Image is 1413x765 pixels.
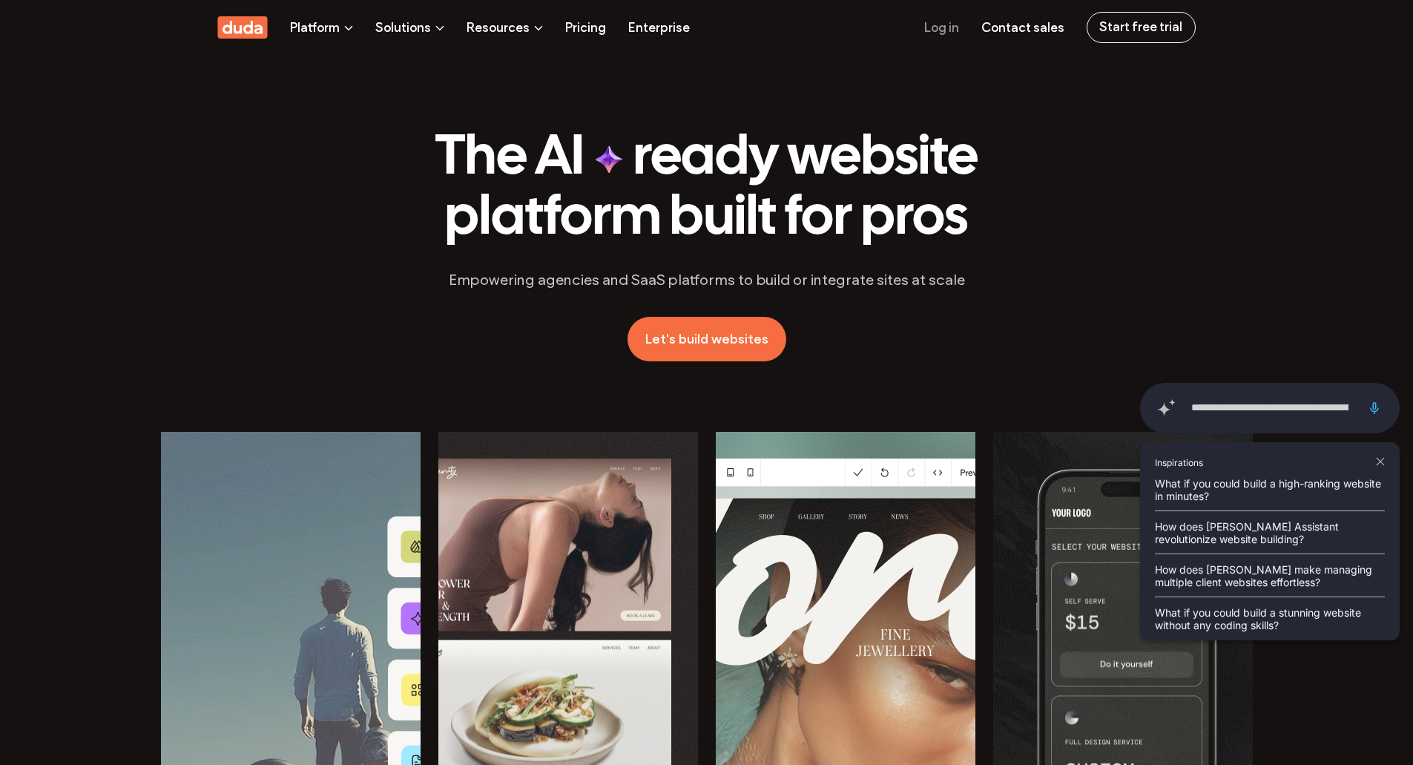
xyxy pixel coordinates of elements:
a: Contact sales [981,1,1064,53]
div: Start recording [1357,391,1391,424]
span: The AI [435,134,584,185]
div: What if you could build a high-ranking website in minutes? [1140,468,1400,511]
span: Inspirations [1155,457,1203,468]
div: What if you could build a stunning website without any coding skills? [1140,597,1400,640]
a: Let's build websites [628,317,786,361]
a: Start free trial [1087,12,1196,43]
div: How does [PERSON_NAME] Assistant revolutionize website building? [1140,511,1400,554]
span: Empowering agencies and SaaS platforms to build or integrate sites at scale [449,271,965,289]
span: platform built for pros [445,194,968,245]
div: How does [PERSON_NAME] make managing multiple client websites effortless? [1140,554,1400,597]
span: Let's build websites [645,331,768,347]
span: ready website [633,134,978,185]
a: Log in [924,1,959,53]
div: Toggle inspiration questions [1149,391,1182,424]
input: Curious how Duda could work for you? - ask me anything! [1191,392,1348,424]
